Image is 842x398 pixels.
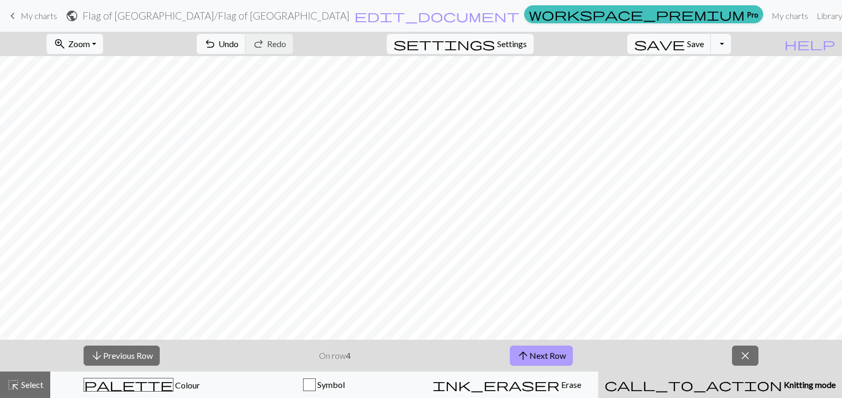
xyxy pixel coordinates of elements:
span: highlight_alt [7,377,20,392]
button: Next Row [510,346,573,366]
button: SettingsSettings [387,34,534,54]
span: save [634,37,685,51]
span: arrow_downward [90,348,103,363]
a: My charts [6,7,57,25]
button: Knitting mode [598,372,842,398]
span: public [66,8,78,23]
p: On row [319,349,351,362]
span: Symbol [316,379,345,390]
a: Pro [524,5,763,23]
button: Zoom [47,34,103,54]
span: My charts [21,11,57,21]
span: palette [84,377,173,392]
span: ink_eraser [433,377,560,392]
span: zoom_in [53,37,66,51]
span: edit_document [354,8,519,23]
span: help [784,37,835,51]
span: keyboard_arrow_left [6,8,19,23]
span: Knitting mode [782,379,836,390]
button: Previous Row [84,346,160,366]
span: settings [393,37,495,51]
span: undo [204,37,216,51]
button: Save [627,34,711,54]
span: Erase [560,379,581,390]
i: Settings [393,38,495,50]
span: workspace_premium [529,7,745,22]
span: Select [20,379,43,390]
button: Colour [50,372,233,398]
span: Settings [497,38,527,50]
button: Symbol [233,372,415,398]
span: call_to_action [605,377,782,392]
a: My charts [767,5,812,26]
span: Colour [173,380,200,390]
button: Erase [416,372,598,398]
strong: 4 [346,350,351,360]
span: close [739,348,752,363]
button: Undo [197,34,246,54]
span: Zoom [68,39,90,49]
span: Save [687,39,704,49]
h2: Flag of [GEOGRAPHIC_DATA] / Flag of [GEOGRAPHIC_DATA] [83,10,350,22]
span: arrow_upward [517,348,529,363]
span: Undo [218,39,239,49]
